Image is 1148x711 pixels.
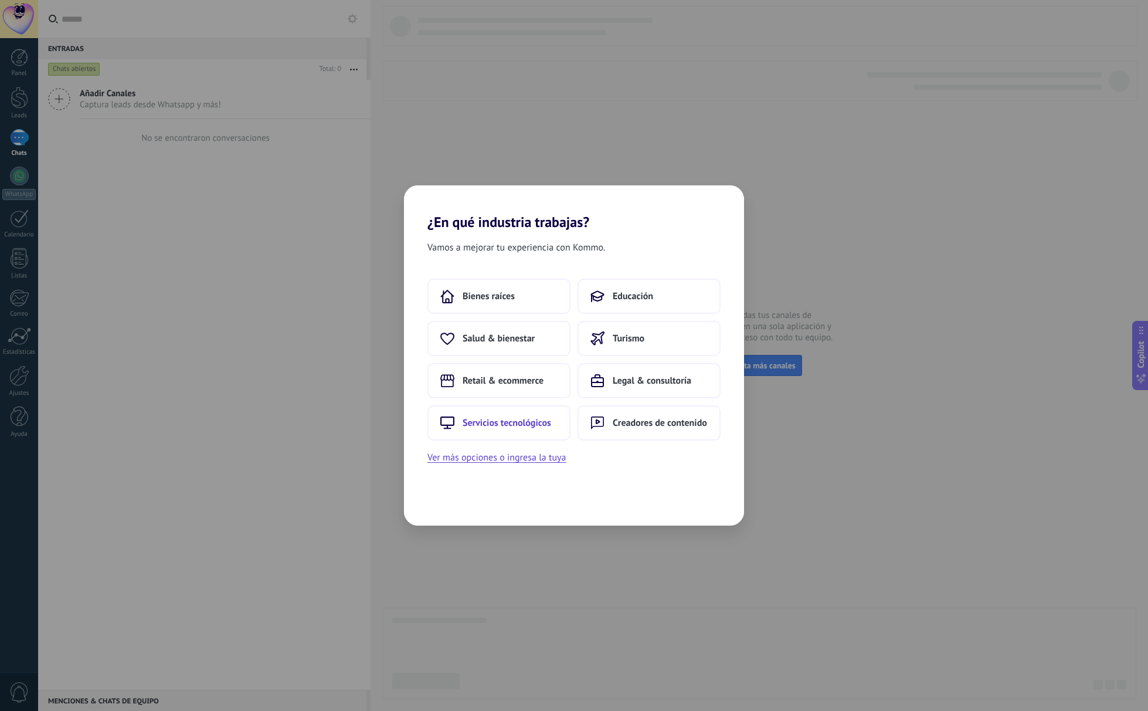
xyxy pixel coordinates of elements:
[578,405,721,441] button: Creadores de contenido
[613,290,653,302] span: Educación
[613,333,644,344] span: Turismo
[578,279,721,314] button: Educación
[613,417,707,429] span: Creadores de contenido
[613,375,691,387] span: Legal & consultoría
[427,321,570,356] button: Salud & bienestar
[578,321,721,356] button: Turismo
[427,450,566,465] button: Ver más opciones o ingresa la tuya
[404,185,744,231] h2: ¿En qué industria trabajas?
[427,240,605,255] span: Vamos a mejorar tu experiencia con Kommo.
[463,290,515,302] span: Bienes raíces
[427,405,570,441] button: Servicios tecnológicos
[463,417,551,429] span: Servicios tecnológicos
[463,333,535,344] span: Salud & bienestar
[578,363,721,398] button: Legal & consultoría
[427,363,570,398] button: Retail & ecommerce
[427,279,570,314] button: Bienes raíces
[463,375,544,387] span: Retail & ecommerce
